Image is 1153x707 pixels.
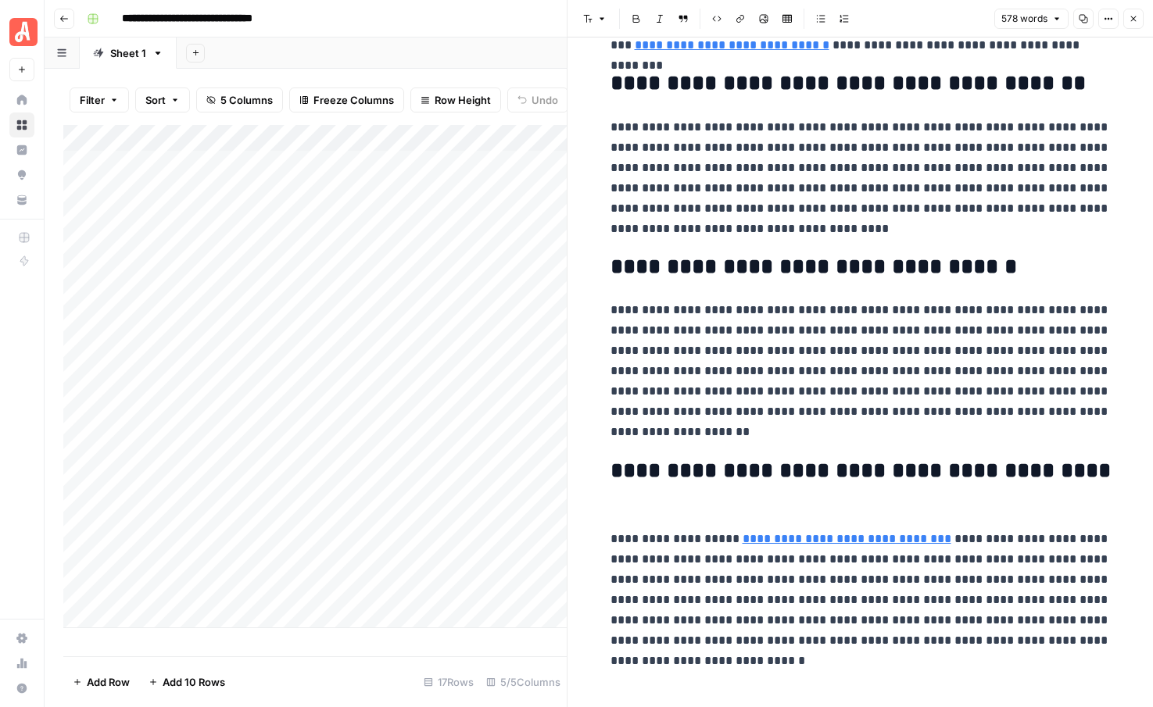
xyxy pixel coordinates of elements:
[9,112,34,137] a: Browse
[87,674,130,690] span: Add Row
[80,37,177,69] a: Sheet 1
[139,670,235,695] button: Add 10 Rows
[507,87,568,112] button: Undo
[1001,12,1047,26] span: 578 words
[63,670,139,695] button: Add Row
[9,18,38,46] img: Angi Logo
[9,87,34,112] a: Home
[80,92,105,108] span: Filter
[9,676,34,701] button: Help + Support
[9,187,34,212] a: Your Data
[9,626,34,651] a: Settings
[435,92,491,108] span: Row Height
[220,92,273,108] span: 5 Columns
[196,87,283,112] button: 5 Columns
[289,87,404,112] button: Freeze Columns
[532,92,558,108] span: Undo
[135,87,190,112] button: Sort
[410,87,501,112] button: Row Height
[480,670,567,695] div: 5/5 Columns
[110,45,146,61] div: Sheet 1
[313,92,394,108] span: Freeze Columns
[9,137,34,162] a: Insights
[9,651,34,676] a: Usage
[994,9,1069,29] button: 578 words
[70,87,129,112] button: Filter
[417,670,480,695] div: 17 Rows
[9,162,34,187] a: Opportunities
[145,92,166,108] span: Sort
[9,12,34,52] button: Workspace: Angi
[163,674,225,690] span: Add 10 Rows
